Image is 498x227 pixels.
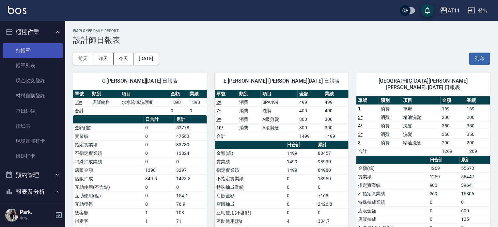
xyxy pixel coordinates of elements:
td: 0 [175,183,207,191]
td: 精油洗髮 [401,138,441,147]
td: 200 [441,113,465,122]
td: 300 [298,115,323,123]
td: 實業績 [215,157,285,166]
button: 列印 [469,53,490,65]
td: 3297 [175,166,207,174]
th: 類別 [379,96,401,105]
td: 76.9 [175,200,207,208]
span: C [PERSON_NAME][DATE] 日報表 [81,78,199,84]
td: 互助使用(不含點) [73,183,144,191]
td: 0 [169,106,188,115]
td: 499 [298,98,323,106]
td: 0 [316,183,349,191]
a: 8 [358,140,361,145]
td: 0 [144,157,175,166]
td: 特殊抽成業績 [356,198,428,206]
img: Person [5,209,18,222]
td: 合計 [356,147,379,155]
td: 200 [441,138,465,147]
a: 掃碼打卡 [3,149,63,164]
th: 日合計 [428,156,460,164]
td: 47563 [175,132,207,140]
td: 店販銷售 [90,98,120,106]
td: 0 [285,208,316,217]
th: 類別 [238,90,261,98]
td: 33739 [175,140,207,149]
td: 實業績 [73,132,144,140]
td: 200 [465,138,490,147]
td: 1269 [465,147,490,155]
td: 金額(虛) [73,123,144,132]
td: 店販金額 [73,166,144,174]
td: 洗髮 [401,122,441,130]
th: 單號 [73,90,90,98]
td: 1398 [188,98,207,106]
td: 消費 [238,106,261,115]
button: 櫃檯作業 [3,24,63,41]
td: A級剪髮 [261,115,298,123]
td: 200 [465,113,490,122]
td: 1499 [298,132,323,140]
td: 350 [465,122,490,130]
td: 洗髮 [401,130,441,138]
td: 0 [285,200,316,208]
button: 登出 [465,5,490,17]
td: 不指定實業績 [215,174,285,183]
th: 日合計 [285,141,316,149]
td: 合計 [215,132,238,140]
td: 13824 [175,149,207,157]
td: 334.7 [316,217,349,225]
td: 1269 [428,164,460,172]
td: 1398 [169,98,188,106]
td: 消費 [238,123,261,132]
td: 0 [144,149,175,157]
td: 350 [441,122,465,130]
td: 350 [465,130,490,138]
span: E [PERSON_NAME] [PERSON_NAME][DATE] 日報表 [223,78,341,84]
td: 98930 [316,157,349,166]
th: 項目 [120,90,169,98]
td: 499 [323,98,349,106]
td: 0 [316,208,349,217]
td: 店販抽成 [356,215,428,223]
td: 指定實業績 [215,166,285,174]
td: 消費 [379,113,401,122]
td: 1499 [285,157,316,166]
td: 1499 [285,166,316,174]
td: 400 [298,106,323,115]
td: 125 [460,215,490,223]
td: 特殊抽成業績 [215,183,285,191]
td: 900 [428,181,460,189]
th: 金額 [441,96,465,105]
td: 0 [144,140,175,149]
table: a dense table [73,90,207,115]
th: 累計 [460,156,490,164]
button: save [421,4,434,17]
h3: 設計師日報表 [73,36,490,45]
td: 精油洗髮 [401,113,441,122]
span: [GEOGRAPHIC_DATA][PERSON_NAME][PERSON_NAME]. [DATE] 日報表 [364,78,482,91]
td: 350 [441,130,465,138]
img: Logo [8,6,26,14]
a: 打帳單 [3,43,63,58]
td: 店販金額 [356,206,428,215]
td: 300 [323,115,349,123]
a: 現場電腦打卡 [3,134,63,149]
td: 1499 [285,149,316,157]
td: 369 [428,189,460,198]
td: 水水沁涼洗護組 [120,98,169,106]
td: 1499 [323,132,349,140]
a: 每日結帳 [3,104,63,119]
td: 1269 [441,147,465,155]
a: 帳單列表 [3,58,63,73]
td: 0 [144,200,175,208]
td: 消費 [379,122,401,130]
td: 349.5 [144,174,175,183]
a: 報表目錄 [3,203,63,218]
table: a dense table [215,90,349,141]
th: 業績 [188,90,207,98]
td: 2426.8 [316,200,349,208]
td: 消費 [379,130,401,138]
td: A級剪髮 [261,123,298,132]
td: 88457 [316,149,349,157]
